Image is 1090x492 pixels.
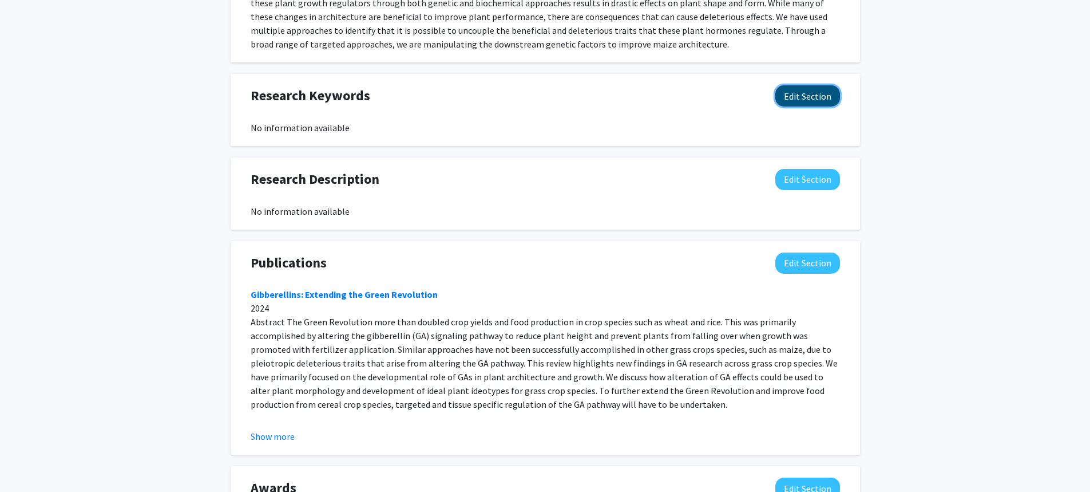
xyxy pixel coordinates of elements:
[251,169,379,190] span: Research Description
[9,440,49,483] iframe: Chat
[775,169,840,190] button: Edit Research Description
[251,204,840,218] div: No information available
[251,85,370,106] span: Research Keywords
[775,253,840,274] button: Edit Publications
[251,430,295,443] button: Show more
[775,85,840,107] button: Edit Research Keywords
[251,289,438,300] a: Gibberellins: Extending the Green Revolution
[251,121,840,135] div: No information available
[251,253,327,273] span: Publications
